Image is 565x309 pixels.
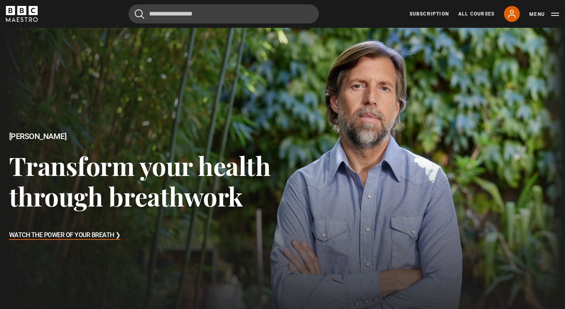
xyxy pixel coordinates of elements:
input: Search [128,4,319,23]
a: Subscription [410,10,449,17]
a: All Courses [458,10,494,17]
button: Submit the search query [135,9,144,19]
button: Toggle navigation [529,10,559,18]
h2: [PERSON_NAME] [9,132,283,141]
h3: Watch The Power of Your Breath ❯ [9,230,121,241]
h3: Transform your health through breathwork [9,150,283,212]
svg: BBC Maestro [6,6,38,22]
